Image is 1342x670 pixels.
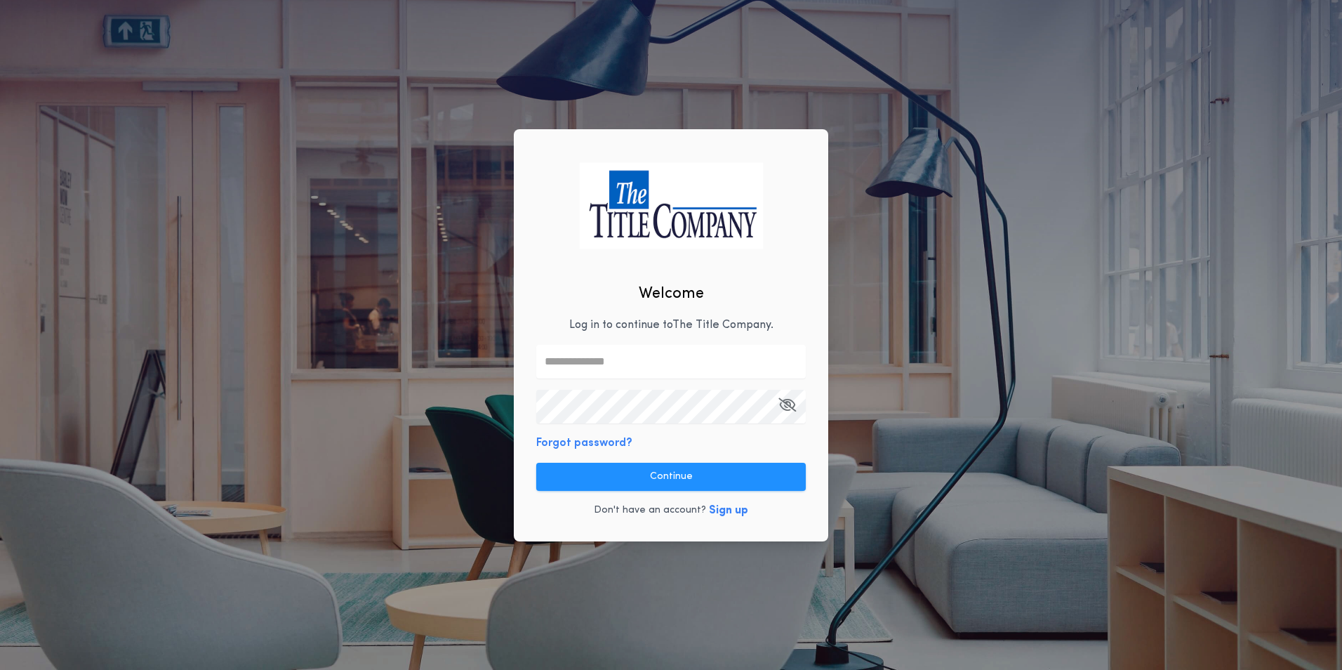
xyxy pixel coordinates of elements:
[536,463,806,491] button: Continue
[594,504,706,518] p: Don't have an account?
[569,317,773,334] p: Log in to continue to The Title Company .
[536,435,632,452] button: Forgot password?
[709,502,748,519] button: Sign up
[579,162,763,249] img: logo
[639,282,704,306] h2: Welcome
